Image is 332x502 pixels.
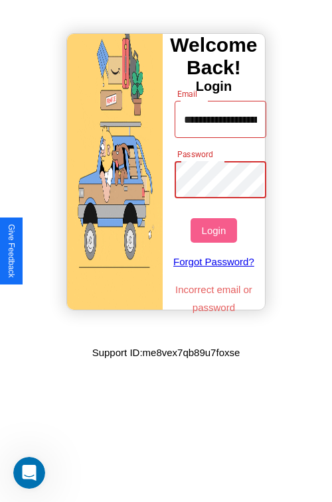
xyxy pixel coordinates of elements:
[92,344,240,361] p: Support ID: me8vex7qb89u7foxse
[13,457,45,489] iframe: Intercom live chat
[163,79,265,94] h4: Login
[168,281,260,316] p: Incorrect email or password
[67,34,163,310] img: gif
[177,149,212,160] label: Password
[191,218,236,243] button: Login
[163,34,265,79] h3: Welcome Back!
[168,243,260,281] a: Forgot Password?
[177,88,198,99] label: Email
[7,224,16,278] div: Give Feedback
